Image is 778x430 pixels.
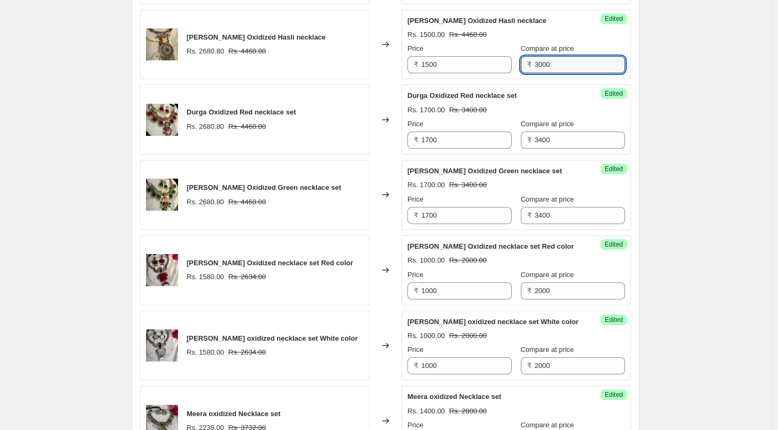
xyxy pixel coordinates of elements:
span: Edited [605,240,623,249]
div: Rs. 2680.80 [187,197,224,208]
span: Edited [605,14,623,23]
strike: Rs. 4468.00 [228,197,266,208]
strike: Rs. 3400.00 [449,180,487,190]
span: ₹ [527,362,531,370]
span: ₹ [527,211,531,219]
strike: Rs. 2800.00 [449,406,487,417]
span: Price [407,345,423,354]
div: Rs. 1700.00 [407,180,445,190]
strike: Rs. 2000.00 [449,331,487,341]
div: Rs. 1000.00 [407,331,445,341]
span: Durga Oxidized Red necklace set [407,91,517,99]
span: ₹ [414,362,418,370]
strike: Rs. 2634.00 [228,272,266,282]
img: IMG_0979_80x.jpg [146,104,178,136]
span: Edited [605,89,623,98]
div: Rs. 1580.00 [187,347,224,358]
span: Meera oxidized Necklace set [407,393,502,401]
img: IMG_0984_80x.jpg [146,179,178,211]
span: Edited [605,390,623,399]
span: [PERSON_NAME] oxidized necklace set White color [187,334,358,342]
div: Rs. 1500.00 [407,29,445,40]
span: ₹ [414,60,418,68]
span: Price [407,195,423,203]
div: Rs. 2680.80 [187,46,224,57]
span: ₹ [414,211,418,219]
div: Rs. 1580.00 [187,272,224,282]
span: ₹ [527,60,531,68]
span: Compare at price [521,195,574,203]
div: Rs. 1400.00 [407,406,445,417]
span: [PERSON_NAME] Oxidized Green necklace set [187,183,341,191]
strike: Rs. 4468.00 [228,121,266,132]
img: IMG_2027_80x.jpg [146,329,178,362]
div: Rs. 1700.00 [407,105,445,116]
span: Compare at price [521,271,574,279]
div: Rs. 2680.80 [187,121,224,132]
span: ₹ [414,287,418,295]
span: ₹ [414,136,418,144]
strike: Rs. 3400.00 [449,105,487,116]
strike: Rs. 2634.00 [228,347,266,358]
strike: Rs. 4468.00 [449,29,487,40]
span: [PERSON_NAME] Oxidized Hasli necklace [407,17,546,25]
div: Rs. 1000.00 [407,255,445,266]
span: Price [407,421,423,429]
span: ₹ [527,136,531,144]
span: Compare at price [521,120,574,128]
span: [PERSON_NAME] Oxidized Green necklace set [407,167,562,175]
img: IMG_2019_80x.jpg [146,254,178,286]
span: Price [407,271,423,279]
span: Edited [605,316,623,324]
span: Meera oxidized Necklace set [187,410,281,418]
span: [PERSON_NAME] Oxidized necklace set Red color [187,259,353,267]
span: Durga Oxidized Red necklace set [187,108,296,116]
span: Price [407,44,423,52]
span: Price [407,120,423,128]
span: [PERSON_NAME] Oxidized Hasli necklace [187,33,326,41]
span: Compare at price [521,421,574,429]
span: ₹ [527,287,531,295]
span: [PERSON_NAME] Oxidized necklace set Red color [407,242,574,250]
img: IMG_0939_80x.jpg [146,28,178,60]
strike: Rs. 4468.00 [228,46,266,57]
span: Compare at price [521,44,574,52]
strike: Rs. 2000.00 [449,255,487,266]
span: Edited [605,165,623,173]
span: [PERSON_NAME] oxidized necklace set White color [407,318,579,326]
span: Compare at price [521,345,574,354]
